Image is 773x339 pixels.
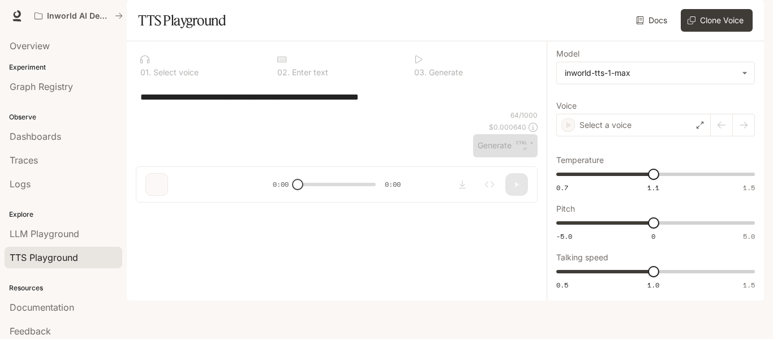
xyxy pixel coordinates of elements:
[743,280,755,290] span: 1.5
[556,280,568,290] span: 0.5
[140,68,151,76] p: 0 1 .
[427,68,463,76] p: Generate
[565,67,736,79] div: inworld-tts-1-max
[647,183,659,192] span: 1.1
[634,9,672,32] a: Docs
[743,183,755,192] span: 1.5
[647,280,659,290] span: 1.0
[556,183,568,192] span: 0.7
[579,119,632,131] p: Select a voice
[29,5,128,27] button: All workspaces
[138,9,226,32] h1: TTS Playground
[556,156,604,164] p: Temperature
[489,122,526,132] p: $ 0.000640
[414,68,427,76] p: 0 3 .
[510,110,538,120] p: 64 / 1000
[151,68,199,76] p: Select voice
[651,231,655,241] span: 0
[277,68,290,76] p: 0 2 .
[47,11,110,21] p: Inworld AI Demos
[556,102,577,110] p: Voice
[556,50,579,58] p: Model
[290,68,328,76] p: Enter text
[681,9,753,32] button: Clone Voice
[556,231,572,241] span: -5.0
[557,62,754,84] div: inworld-tts-1-max
[556,254,608,261] p: Talking speed
[556,205,575,213] p: Pitch
[743,231,755,241] span: 5.0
